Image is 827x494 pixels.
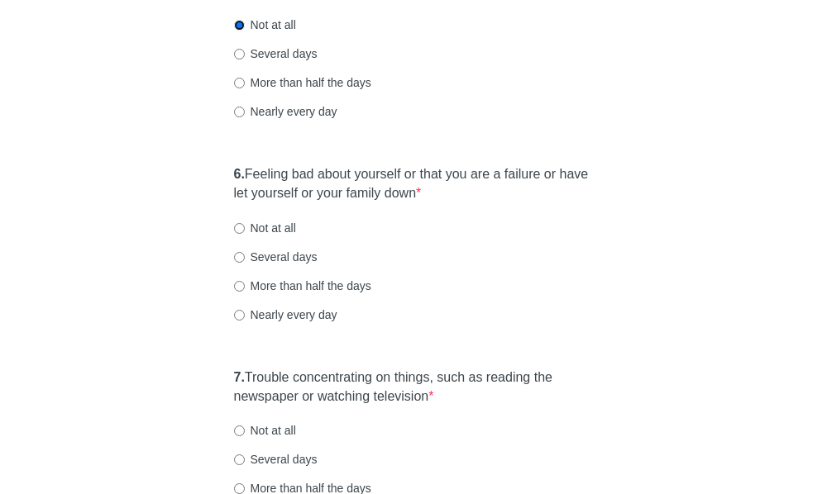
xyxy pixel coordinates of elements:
[234,45,318,62] label: Several days
[234,249,318,265] label: Several days
[234,422,296,439] label: Not at all
[234,107,245,117] input: Nearly every day
[234,20,245,31] input: Not at all
[234,370,245,384] strong: 7.
[234,278,371,294] label: More than half the days
[234,223,245,234] input: Not at all
[234,310,245,321] input: Nearly every day
[234,454,245,465] input: Several days
[234,165,594,203] label: Feeling bad about yourself or that you are a failure or have let yourself or your family down
[234,17,296,33] label: Not at all
[234,281,245,292] input: More than half the days
[234,49,245,59] input: Several days
[234,78,245,88] input: More than half the days
[234,220,296,236] label: Not at all
[234,252,245,263] input: Several days
[234,103,337,120] label: Nearly every day
[234,425,245,436] input: Not at all
[234,451,318,468] label: Several days
[234,483,245,494] input: More than half the days
[234,306,337,323] label: Nearly every day
[234,368,594,406] label: Trouble concentrating on things, such as reading the newspaper or watching television
[234,167,245,181] strong: 6.
[234,74,371,91] label: More than half the days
